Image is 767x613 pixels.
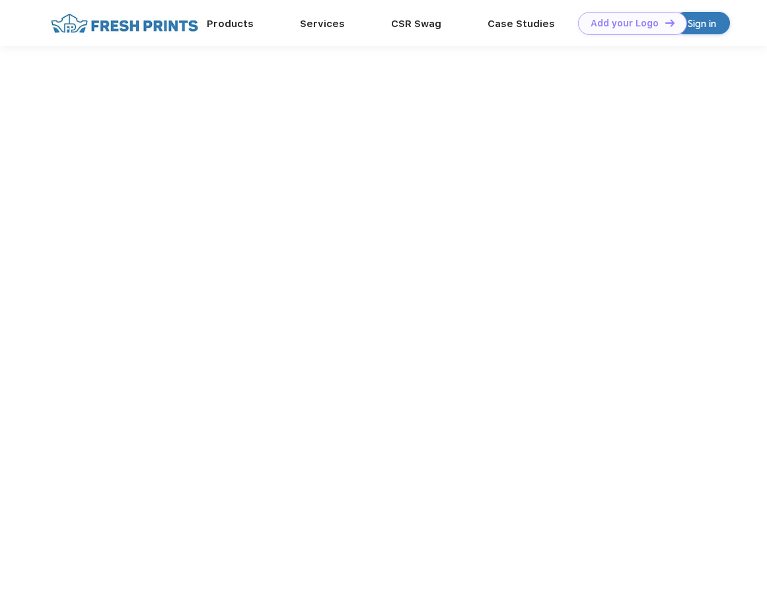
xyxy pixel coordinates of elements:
a: Products [207,18,254,30]
a: CSR Swag [391,18,441,30]
img: fo%20logo%202.webp [47,12,202,35]
div: Sign in [688,16,716,31]
a: Sign in [674,12,730,34]
a: Services [300,18,345,30]
div: Add your Logo [591,18,659,29]
img: DT [665,19,675,26]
